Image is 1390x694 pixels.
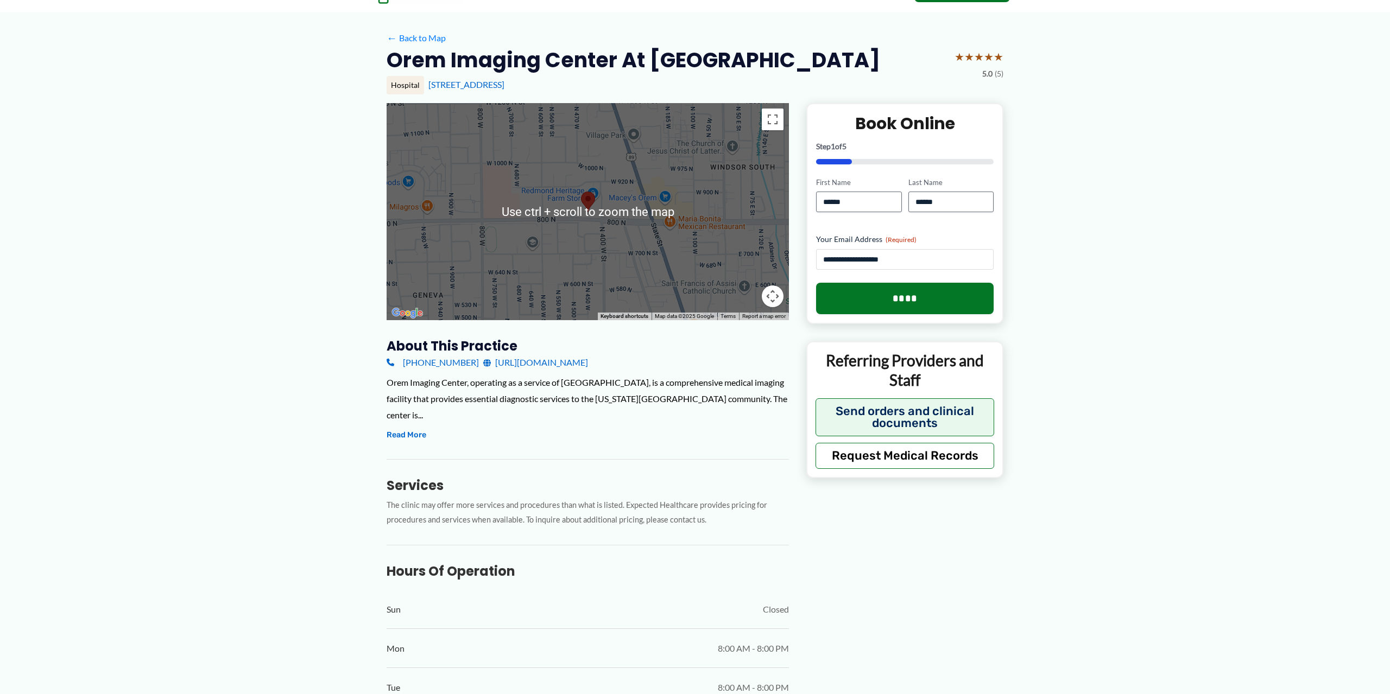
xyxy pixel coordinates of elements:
[831,142,835,151] span: 1
[387,338,789,354] h3: About this practice
[387,76,424,94] div: Hospital
[387,563,789,580] h3: Hours of Operation
[816,234,994,245] label: Your Email Address
[387,30,446,46] a: ←Back to Map
[389,306,425,320] img: Google
[387,640,405,657] span: Mon
[655,313,714,319] span: Map data ©2025 Google
[886,235,917,244] span: (Required)
[387,374,789,423] div: Orem Imaging Center, operating as a service of [GEOGRAPHIC_DATA], is a comprehensive medical imag...
[955,47,964,67] span: ★
[994,47,1003,67] span: ★
[964,47,974,67] span: ★
[974,47,984,67] span: ★
[816,443,994,469] button: Request Medical Records
[982,67,993,81] span: 5.0
[389,306,425,320] a: Open this area in Google Maps (opens a new window)
[718,640,789,657] span: 8:00 AM - 8:00 PM
[387,33,397,43] span: ←
[816,351,994,390] p: Referring Providers and Staff
[742,313,786,319] a: Report a map error
[763,601,789,617] span: Closed
[995,67,1003,81] span: (5)
[387,47,880,73] h2: Orem Imaging Center at [GEOGRAPHIC_DATA]
[908,177,994,188] label: Last Name
[601,313,648,320] button: Keyboard shortcuts
[387,601,401,617] span: Sun
[762,285,784,307] button: Map camera controls
[387,354,479,371] a: [PHONE_NUMBER]
[984,47,994,67] span: ★
[816,143,994,150] p: Step of
[816,177,901,188] label: First Name
[721,313,736,319] a: Terms (opens in new tab)
[483,354,588,371] a: [URL][DOMAIN_NAME]
[762,109,784,130] button: Toggle fullscreen view
[387,429,426,442] button: Read More
[816,398,994,436] button: Send orders and clinical documents
[842,142,846,151] span: 5
[387,498,789,527] p: The clinic may offer more services and procedures than what is listed. Expected Healthcare provid...
[816,113,994,134] h2: Book Online
[428,79,504,90] a: [STREET_ADDRESS]
[387,477,789,494] h3: Services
